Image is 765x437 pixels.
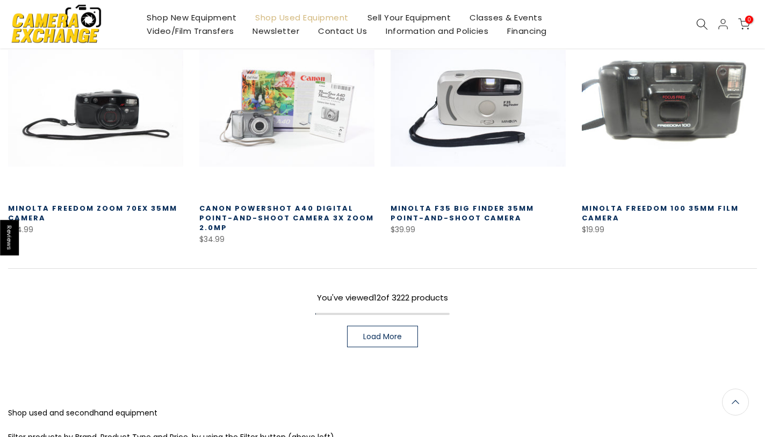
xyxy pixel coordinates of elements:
[460,11,552,24] a: Classes & Events
[138,24,243,38] a: Video/Film Transfers
[8,406,757,420] p: Shop used and secondhand equipment
[391,223,566,237] div: $39.99
[347,326,418,347] a: Load More
[8,203,177,223] a: Minolta Freedom Zoom 70EX 35mm Camera
[199,233,374,246] div: $34.99
[582,203,739,223] a: Minolta Freedom 100 35mm Film camera
[363,333,402,340] span: Load More
[498,24,557,38] a: Financing
[722,389,749,415] a: Back to the top
[582,223,757,237] div: $19.99
[745,16,753,24] span: 0
[391,203,534,223] a: Minolta F35 Big Finder 35mm Point-and-Shoot Camera
[246,11,358,24] a: Shop Used Equipment
[8,223,183,237] div: $34.99
[377,24,498,38] a: Information and Policies
[243,24,309,38] a: Newsletter
[138,11,246,24] a: Shop New Equipment
[358,11,460,24] a: Sell Your Equipment
[738,18,750,30] a: 0
[309,24,377,38] a: Contact Us
[199,203,374,233] a: Canon PowerShot A40 Digital Point-and-Shoot Camera 3x Zoom 2.0mp
[374,292,381,303] span: 12
[317,292,448,303] span: You've viewed of 3222 products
